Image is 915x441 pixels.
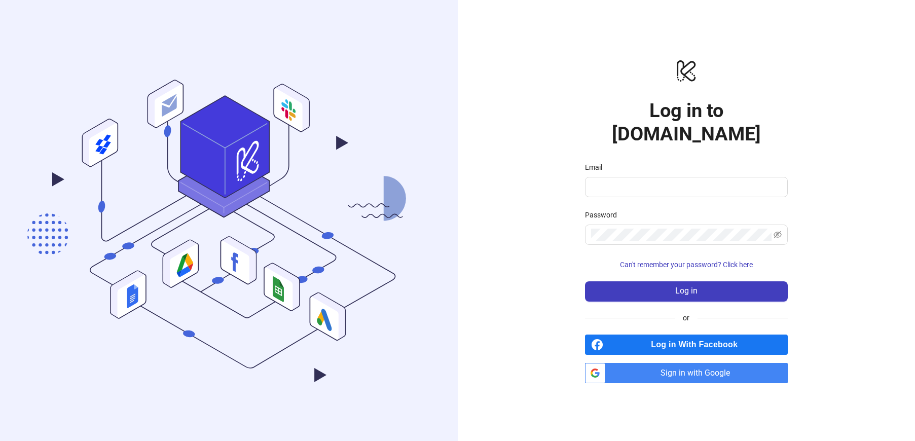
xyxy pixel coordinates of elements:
input: Email [591,181,780,193]
button: Can't remember your password? Click here [585,257,788,273]
a: Sign in with Google [585,363,788,383]
a: Log in With Facebook [585,335,788,355]
span: Can't remember your password? Click here [620,261,753,269]
span: eye-invisible [774,231,782,239]
h1: Log in to [DOMAIN_NAME] [585,99,788,145]
a: Can't remember your password? Click here [585,261,788,269]
input: Password [591,229,772,241]
label: Email [585,162,609,173]
span: Log in [675,286,698,296]
label: Password [585,209,624,220]
span: or [675,312,698,323]
span: Sign in with Google [609,363,788,383]
span: Log in With Facebook [607,335,788,355]
button: Log in [585,281,788,302]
